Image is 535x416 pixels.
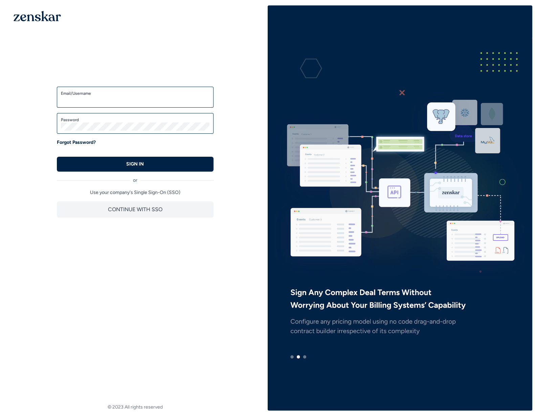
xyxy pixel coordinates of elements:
a: Forgot Password? [57,139,96,146]
img: e3ZQAAAMhDCM8y96E9JIIDxLgAABAgQIECBAgAABAgQyAoJA5mpDCRAgQIAAAQIECBAgQIAAAQIECBAgQKAsIAiU37edAAECB... [268,38,533,378]
button: SIGN IN [57,157,214,172]
img: 1OGAJ2xQqyY4LXKgY66KYq0eOWRCkrZdAb3gUhuVAqdWPZE9SRJmCz+oDMSn4zDLXe31Ii730ItAGKgCKgCCgCikA4Av8PJUP... [14,11,61,21]
p: Use your company's Single Sign-On (SSO) [57,189,214,196]
div: or [57,172,214,184]
label: Password [61,117,209,123]
footer: © 2023 All rights reserved [3,404,268,411]
label: Email/Username [61,91,209,96]
button: CONTINUE WITH SSO [57,201,214,218]
p: SIGN IN [126,161,144,168]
